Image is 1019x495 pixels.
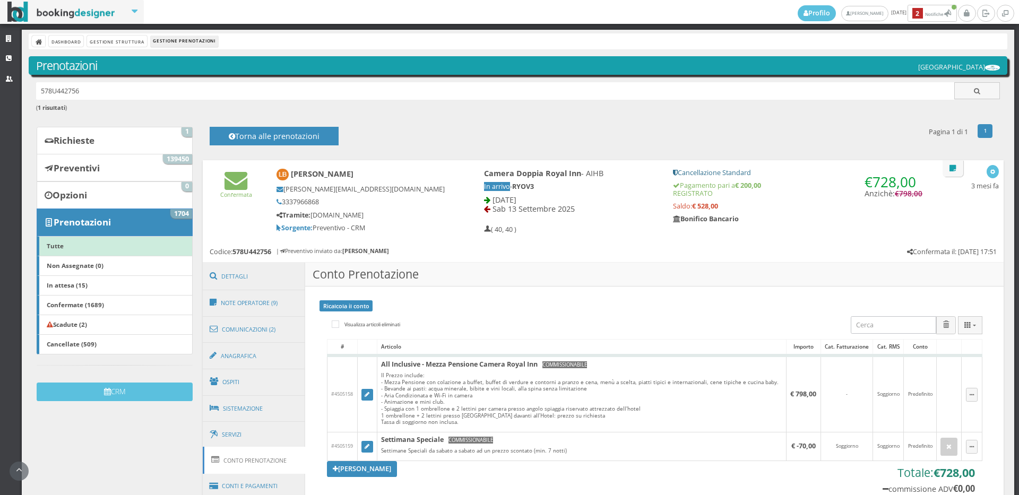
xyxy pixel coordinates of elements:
a: [PERSON_NAME] [327,461,397,477]
h5: Preventivo - CRM [277,224,448,232]
a: Profilo [798,5,836,21]
span: € [865,172,916,192]
h4: Anzichè: [865,169,922,199]
strong: € 200,00 [735,181,761,190]
div: Settimane Speciali da sabato a sabato ad un prezzo scontato (min. 7 notti) [381,447,782,454]
b: Non Assegnate (0) [47,261,103,270]
b: Scadute (2) [47,320,87,328]
img: BookingDesigner.com [7,2,115,22]
a: Note Operatore (9) [203,289,306,317]
td: - [821,355,873,432]
b: RYOV3 [512,182,534,191]
b: Richieste [54,134,94,146]
span: 1704 [170,209,192,219]
td: Soggiorno [873,355,904,432]
img: Luisa Bortolazzi [277,169,289,181]
li: Gestione Prenotazioni [151,36,218,47]
h5: Cancellazione Standard [673,169,923,177]
img: ea773b7e7d3611ed9c9d0608f5526cb6.png [985,65,1000,71]
b: Preventivi [54,162,100,174]
div: Il Prezzo include: - Mezza Pensione con colazione a buffet, buffet di verdure e contorni a pranzo... [381,372,782,425]
a: Confermata [220,182,252,198]
h4: Torna alle prenotazioni [221,132,326,148]
h6: | Preventivo inviato da: [276,248,389,255]
div: # [327,340,357,354]
b: All Inclusive - Mezza Pensione Camera Royal Inn [381,360,538,369]
h6: ( ) [36,105,1000,111]
input: Cerca [851,316,936,334]
h5: [PERSON_NAME][EMAIL_ADDRESS][DOMAIN_NAME] [277,185,448,193]
div: Conto [904,340,936,354]
span: 139450 [163,154,192,164]
span: In arrivo [484,182,510,191]
b: Prenotazioni [54,216,111,228]
h4: - AIHB [484,169,659,178]
h5: ( 40, 40 ) [484,225,516,233]
strong: € 528,00 [692,202,718,211]
a: Conto Prenotazione [203,447,306,474]
td: Predefinito [904,355,937,432]
b: € [934,465,975,480]
b: Tutte [47,241,64,250]
b: Tramite: [277,211,310,220]
span: 0 [182,182,192,192]
b: € -70,00 [791,441,816,450]
h3: Prenotazioni [36,59,1000,73]
h5: - [484,183,659,190]
b: Settimana Speciale [381,435,444,444]
a: Anagrafica [203,342,306,370]
a: Ricalcola il conto [319,300,373,311]
a: [PERSON_NAME] [841,6,888,21]
a: Gestione Struttura [87,36,146,47]
a: Comunicazioni (2) [203,316,306,343]
h5: Saldo: [673,202,923,210]
input: Ricerca cliente - (inserisci il codice, il nome, il cognome, il numero di telefono o la mail) [36,82,955,100]
a: Prenotazioni 1704 [37,209,193,236]
span: 1 [182,127,192,137]
button: Columns [958,316,982,334]
div: Cat. RMS [873,340,903,354]
span: #4505158 [331,390,353,397]
b: In attesa (15) [47,281,88,289]
h5: 3337966868 [277,198,448,206]
a: Servizi [203,421,306,448]
a: In attesa (15) [37,275,193,296]
h4: commissione ADV [771,484,975,493]
b: € [953,483,975,494]
a: Cancellate (509) [37,334,193,354]
div: Colonne [958,316,982,334]
span: 0,00 [958,483,975,494]
b: Camera Doppia Royal Inn [484,168,581,178]
a: Richieste 1 [37,127,193,154]
h5: Confermata il: [DATE] 17:51 [907,248,997,256]
h3: Conto Prenotazione [305,263,1004,286]
a: Scadute (2) [37,315,193,335]
td: Soggiorno [821,432,873,461]
span: € [895,189,922,198]
td: Predefinito [904,432,937,461]
a: Tutte [37,236,193,256]
a: Sistemazione [203,395,306,422]
a: 1 [978,124,993,138]
td: Soggiorno [873,432,904,461]
span: 728,00 [873,172,916,192]
small: COMMISSIONABILE [448,437,493,444]
b: [PERSON_NAME] [342,247,389,255]
b: 1 risultati [38,103,65,111]
h5: Pagamento pari a REGISTRATO [673,181,923,197]
h5: Pagina 1 di 1 [929,128,968,136]
a: Non Assegnate (0) [37,256,193,276]
b: Confermate (1689) [47,300,104,309]
b: Cancellate (509) [47,340,97,348]
span: Sab 13 Settembre 2025 [493,204,575,214]
a: Ospiti [203,368,306,396]
button: Torna alle prenotazioni [210,127,339,145]
b: [PERSON_NAME] [291,169,353,179]
button: 2Notifiche [908,5,957,22]
b: Sorgente: [277,223,313,232]
a: Preventivi 139450 [37,154,193,181]
div: Articolo [377,340,786,354]
h3: Totale: [771,466,975,480]
b: € 798,00 [790,389,816,398]
h5: [GEOGRAPHIC_DATA] [918,63,1000,71]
